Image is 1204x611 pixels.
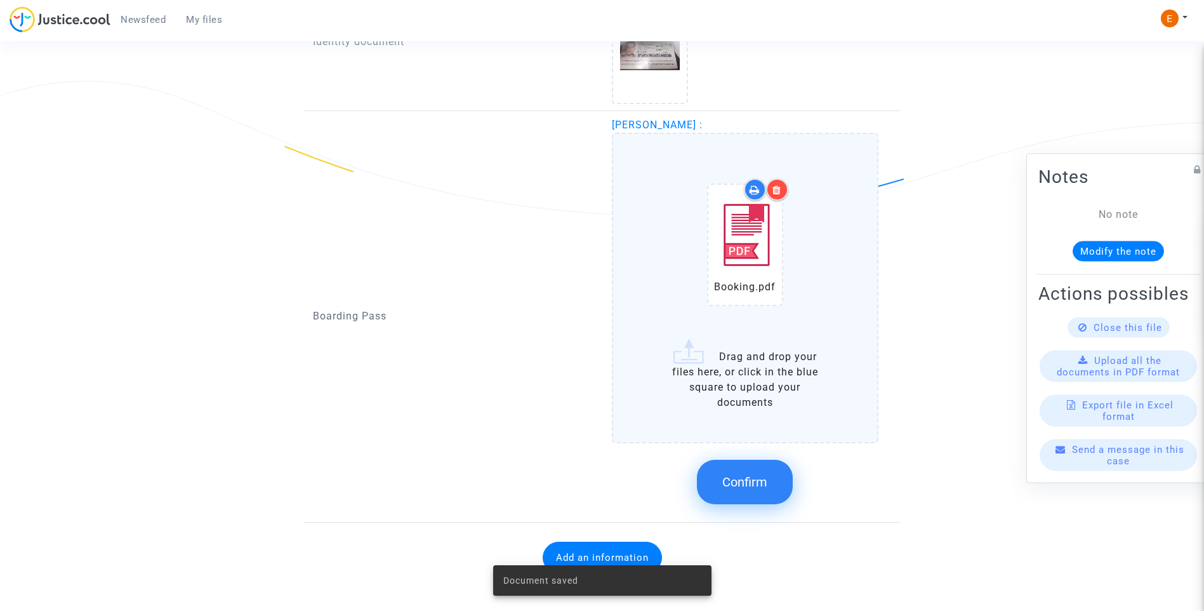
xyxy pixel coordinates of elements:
button: Add an information [543,542,662,574]
span: My files [186,14,222,25]
button: Confirm [697,460,793,504]
a: Newsfeed [110,10,176,29]
p: Boarding Pass [313,308,593,324]
span: Close this file [1094,322,1162,333]
p: Identity document [313,34,593,50]
div: No note [1057,207,1179,222]
span: Upload all the documents in PDF format [1057,355,1180,378]
a: My files [176,10,232,29]
span: Newsfeed [121,14,166,25]
span: [PERSON_NAME] : [612,119,703,131]
h2: Notes [1038,166,1198,188]
img: jc-logo.svg [10,6,110,32]
span: Send a message in this case [1072,444,1184,467]
button: Modify the note [1073,241,1164,262]
span: Export file in Excel format [1082,399,1174,422]
img: ACg8ocIeiFvHKe4dA5oeRFd_CiCnuxWUEc1A2wYhRJE3TTWt=s96-c [1161,10,1179,27]
h2: Actions possibles [1038,283,1198,305]
span: Confirm [722,474,767,490]
span: Document saved [503,574,578,587]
